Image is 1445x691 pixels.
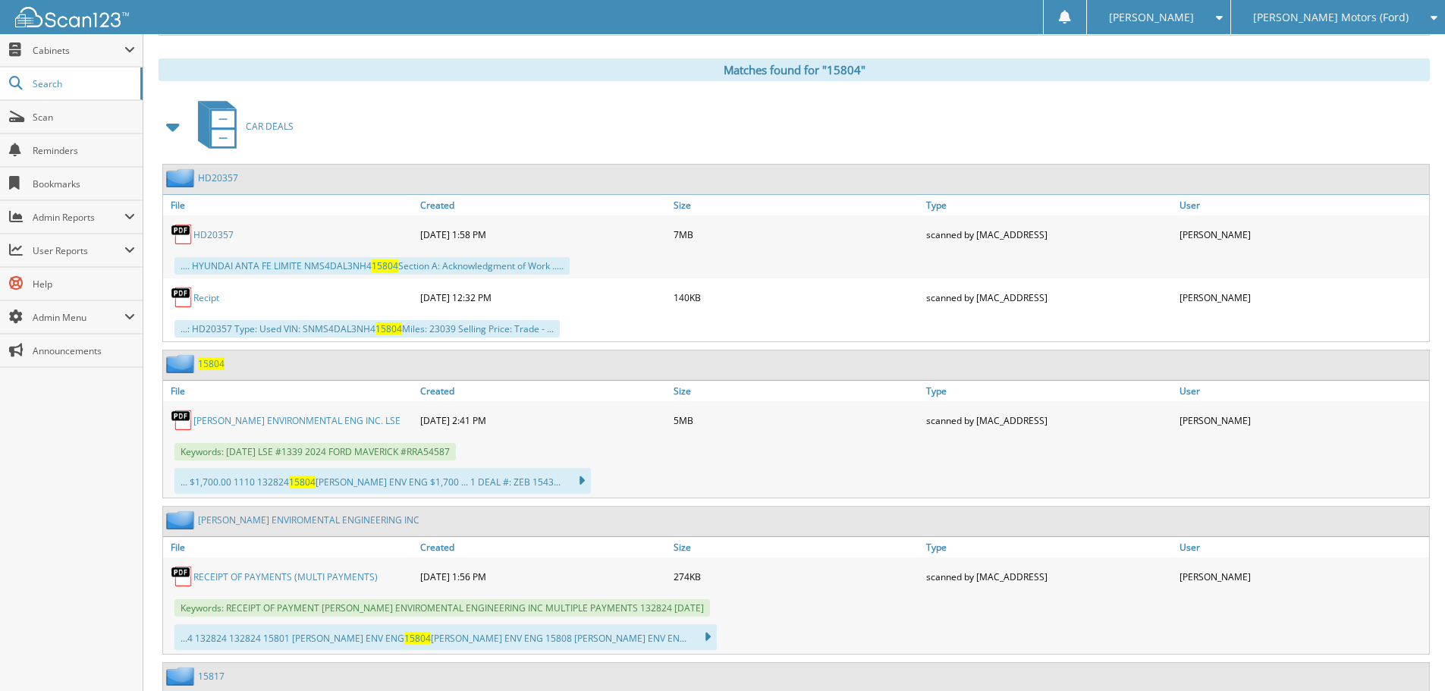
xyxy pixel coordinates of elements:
span: Cabinets [33,44,124,57]
a: User [1176,195,1429,215]
span: Search [33,77,133,90]
a: User [1176,537,1429,558]
div: 7MB [670,219,923,250]
a: Type [922,381,1176,401]
span: User Reports [33,244,124,257]
div: .... HYUNDAI ANTA FE LIMITE NMS4DAL3NH4 Section A: Acknowledgment of Work ..... [174,257,570,275]
div: [PERSON_NAME] [1176,219,1429,250]
span: CAR DEALS [246,120,294,133]
img: scan123-logo-white.svg [15,7,129,27]
span: Announcements [33,344,135,357]
span: Admin Reports [33,211,124,224]
img: PDF.png [171,286,193,309]
div: [DATE] 1:56 PM [416,561,670,592]
span: Admin Menu [33,311,124,324]
div: [PERSON_NAME] [1176,282,1429,313]
span: 15804 [375,322,402,335]
a: CAR DEALS [189,96,294,156]
a: RECEIPT OF PAYMENTS (MULTI PAYMENTS) [193,570,378,583]
span: Help [33,278,135,291]
iframe: Chat Widget [1369,618,1445,691]
a: Type [922,195,1176,215]
a: Size [670,195,923,215]
a: Created [416,195,670,215]
a: Created [416,537,670,558]
a: 15804 [198,357,225,370]
a: User [1176,381,1429,401]
span: [PERSON_NAME] [1109,13,1194,22]
div: scanned by [MAC_ADDRESS] [922,405,1176,435]
a: File [163,537,416,558]
img: folder2.png [166,354,198,373]
img: PDF.png [171,565,193,588]
div: ... $1,700.00 1110 132824 [PERSON_NAME] ENV ENG $1,700 ... 1 DEAL #: ZEB 1543... [174,468,591,494]
span: Keywords: RECEIPT OF PAYMENT [PERSON_NAME] ENVIROMENTAL ENGINEERING INC MULTIPLE PAYMENTS 132824 ... [174,599,710,617]
div: [DATE] 2:41 PM [416,405,670,435]
span: Bookmarks [33,177,135,190]
span: 15804 [404,632,431,645]
a: Recipt [193,291,219,304]
a: [PERSON_NAME] ENVIRONMENTAL ENG INC. LSE [193,414,401,427]
div: 140KB [670,282,923,313]
div: ...: HD20357 Type: Used VIN: SNMS4DAL3NH4 Miles: 23039 Selling Price: Trade - ... [174,320,560,338]
a: File [163,381,416,401]
div: [DATE] 1:58 PM [416,219,670,250]
a: Created [416,381,670,401]
img: folder2.png [166,510,198,529]
div: [DATE] 12:32 PM [416,282,670,313]
div: scanned by [MAC_ADDRESS] [922,561,1176,592]
span: 15804 [289,476,316,488]
div: 5MB [670,405,923,435]
a: HD20357 [198,171,238,184]
span: Keywords: [DATE] LSE #1339 2024 FORD MAVERICK #RRA54587 [174,443,456,460]
img: folder2.png [166,667,198,686]
a: File [163,195,416,215]
div: [PERSON_NAME] [1176,405,1429,435]
div: ...4 132824 132824 15801 [PERSON_NAME] ENV ENG [PERSON_NAME] ENV ENG 15808 [PERSON_NAME] ENV EN... [174,624,717,650]
div: Matches found for "15804" [159,58,1430,81]
div: 274KB [670,561,923,592]
span: 15804 [372,259,398,272]
a: HD20357 [193,228,234,241]
a: Size [670,537,923,558]
a: [PERSON_NAME] ENVIROMENTAL ENGINEERING INC [198,514,419,526]
span: Reminders [33,144,135,157]
div: [PERSON_NAME] [1176,561,1429,592]
div: scanned by [MAC_ADDRESS] [922,219,1176,250]
a: Type [922,537,1176,558]
img: PDF.png [171,409,193,432]
a: Size [670,381,923,401]
img: PDF.png [171,223,193,246]
div: scanned by [MAC_ADDRESS] [922,282,1176,313]
img: folder2.png [166,168,198,187]
span: Scan [33,111,135,124]
a: 15817 [198,670,225,683]
span: [PERSON_NAME] Motors (Ford) [1253,13,1409,22]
